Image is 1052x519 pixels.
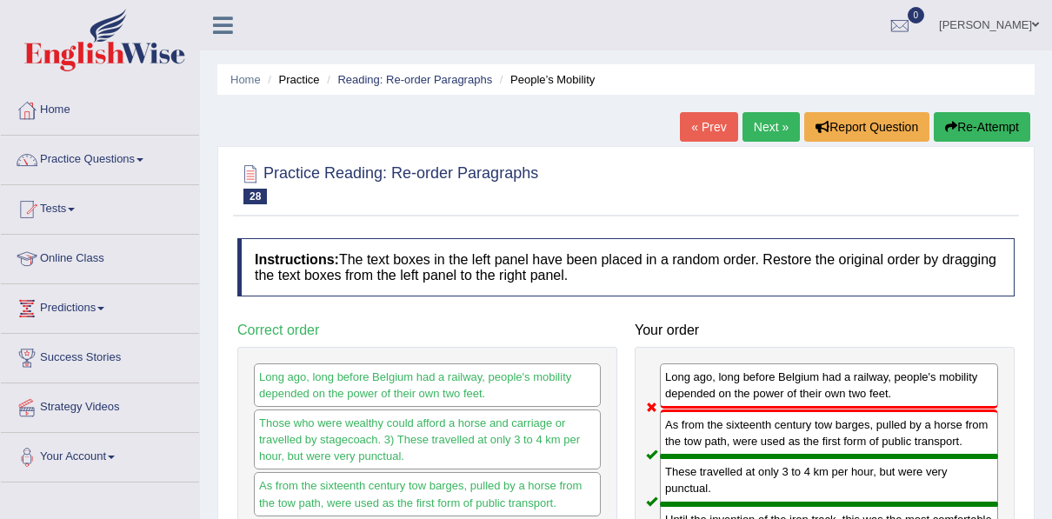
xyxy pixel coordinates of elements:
li: People’s Mobility [496,71,596,88]
a: Reading: Re-order Paragraphs [337,73,492,86]
div: As from the sixteenth century tow barges, pulled by a horse from the tow path, were used as the f... [254,472,601,516]
h4: Your order [635,323,1015,338]
a: Next » [742,112,800,142]
div: Long ago, long before Belgium had a railway, people's mobility depended on the power of their own... [660,363,998,409]
b: Instructions: [255,252,339,267]
a: Home [1,86,199,130]
span: 0 [908,7,925,23]
div: These travelled at only 3 to 4 km per hour, but were very punctual. [660,456,998,503]
div: As from the sixteenth century tow barges, pulled by a horse from the tow path, were used as the f... [660,409,998,456]
div: Long ago, long before Belgium had a railway, people's mobility depended on the power of their own... [254,363,601,407]
h2: Practice Reading: Re-order Paragraphs [237,161,538,204]
a: Your Account [1,433,199,476]
li: Practice [263,71,319,88]
h4: The text boxes in the left panel have been placed in a random order. Restore the original order b... [237,238,1015,296]
a: Tests [1,185,199,229]
a: Practice Questions [1,136,199,179]
a: Online Class [1,235,199,278]
div: Those who were wealthy could afford a horse and carriage or travelled by stagecoach. 3) These tra... [254,409,601,469]
a: Success Stories [1,334,199,377]
a: Strategy Videos [1,383,199,427]
button: Re-Attempt [934,112,1030,142]
button: Report Question [804,112,929,142]
h4: Correct order [237,323,617,338]
a: Predictions [1,284,199,328]
a: « Prev [680,112,737,142]
span: 28 [243,189,267,204]
a: Home [230,73,261,86]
